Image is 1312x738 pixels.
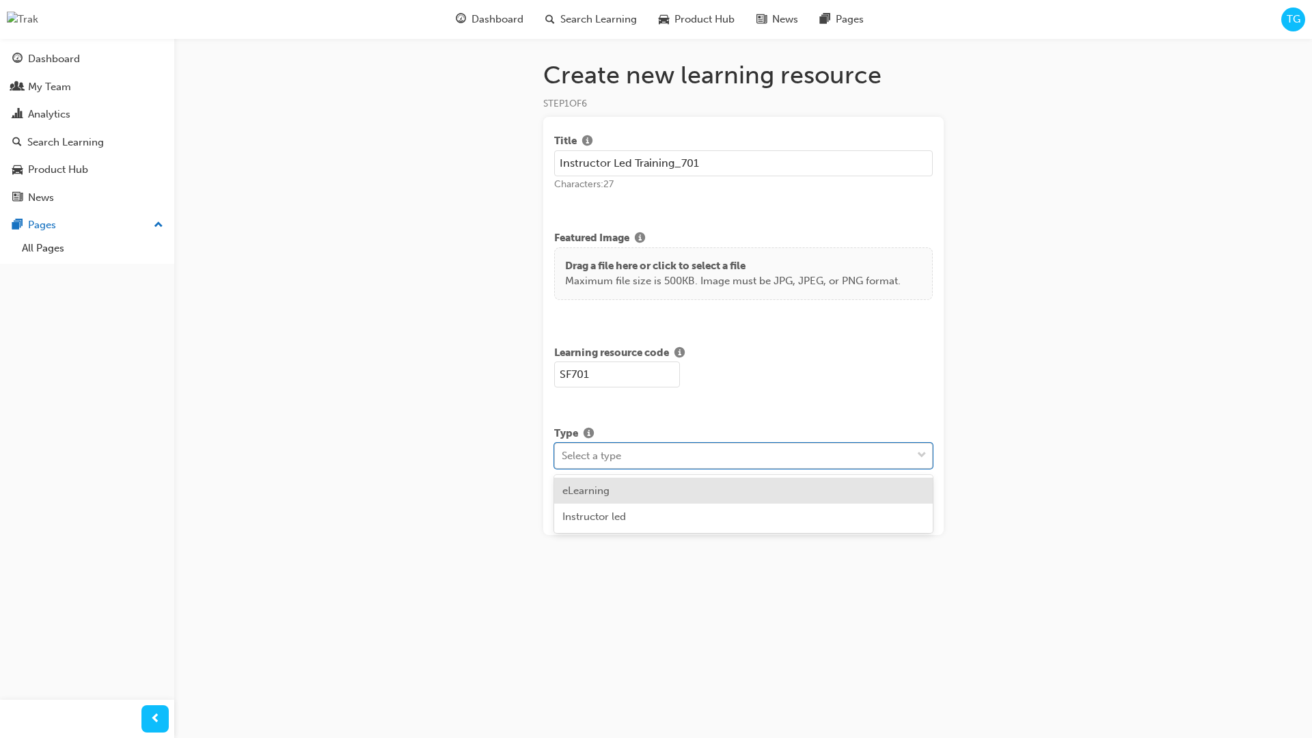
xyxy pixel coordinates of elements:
a: News [5,185,169,210]
button: Show info [669,345,690,362]
div: Search Learning [27,135,104,150]
span: info-icon [582,136,592,148]
span: pages-icon [820,11,830,28]
span: news-icon [12,192,23,204]
span: info-icon [674,348,685,360]
a: car-iconProduct Hub [648,5,746,33]
a: All Pages [16,238,169,259]
a: Dashboard [5,46,169,72]
span: News [772,12,798,27]
span: up-icon [154,217,163,234]
span: pages-icon [12,219,23,232]
span: info-icon [635,233,645,245]
a: search-iconSearch Learning [534,5,648,33]
span: prev-icon [150,711,161,728]
div: Analytics [28,107,70,122]
span: down-icon [917,447,927,465]
div: My Team [28,79,71,95]
p: Drag a file here or click to select a file [565,258,901,274]
span: Pages [836,12,864,27]
span: chart-icon [12,109,23,121]
a: news-iconNews [746,5,809,33]
a: Search Learning [5,130,169,155]
a: My Team [5,74,169,100]
a: Product Hub [5,157,169,182]
button: Pages [5,213,169,238]
span: search-icon [545,11,555,28]
span: Characters: 27 [554,178,614,190]
div: Select a type [562,448,621,463]
button: Show info [578,426,599,443]
span: guage-icon [456,11,466,28]
div: Pages [28,217,56,233]
input: e.g. Sales Fundamentals [554,150,933,176]
span: eLearning [562,484,610,497]
button: DashboardMy TeamAnalyticsSearch LearningProduct HubNews [5,44,169,213]
div: Product Hub [28,162,88,178]
div: Dashboard [28,51,80,67]
span: STEP 1 OF 6 [543,98,587,109]
button: TG [1281,8,1305,31]
span: Search Learning [560,12,637,27]
p: Maximum file size is 500KB. Image must be JPG, JPEG, or PNG format. [565,273,901,289]
span: info-icon [584,428,594,441]
div: Drag a file here or click to select a fileMaximum file size is 500KB. Image must be JPG, JPEG, or... [554,247,933,300]
span: TG [1287,12,1300,27]
div: News [28,190,54,206]
span: car-icon [659,11,669,28]
span: people-icon [12,81,23,94]
button: Show info [629,230,651,247]
span: guage-icon [12,53,23,66]
span: Type [554,426,578,443]
input: e.g. SF-101 [554,361,680,387]
span: Title [554,133,577,150]
span: Dashboard [471,12,523,27]
span: Instructor led [562,510,626,523]
span: Learning resource code [554,345,669,362]
button: Show info [577,133,598,150]
a: Analytics [5,102,169,127]
span: Featured Image [554,230,629,247]
span: car-icon [12,164,23,176]
h1: Create new learning resource [543,60,944,90]
span: Product Hub [674,12,735,27]
img: Trak [7,12,38,27]
span: news-icon [756,11,767,28]
a: guage-iconDashboard [445,5,534,33]
a: pages-iconPages [809,5,875,33]
span: search-icon [12,137,22,149]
